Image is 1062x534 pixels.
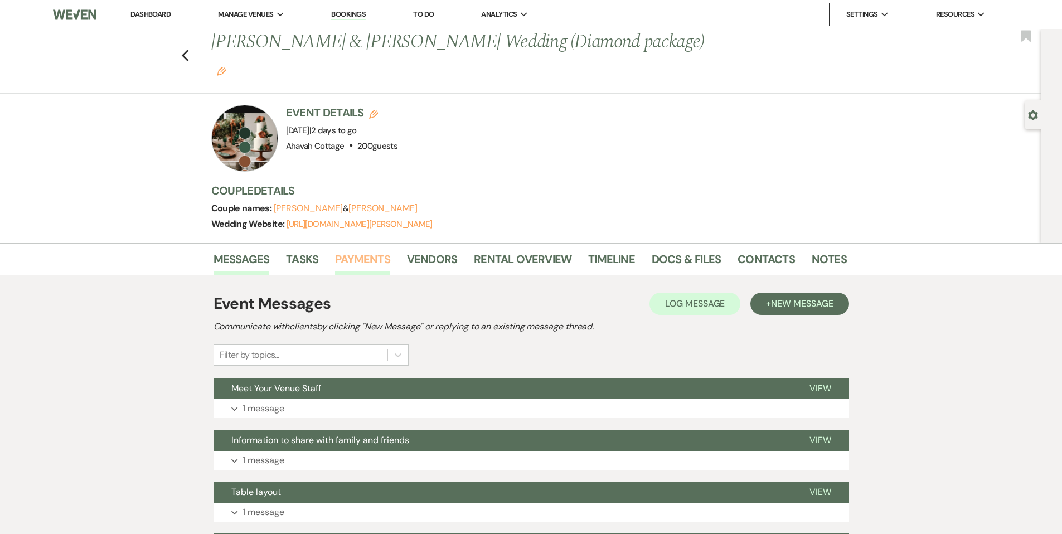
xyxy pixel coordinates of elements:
span: & [274,203,418,214]
a: Tasks [286,250,318,275]
h2: Communicate with clients by clicking "New Message" or replying to an existing message thread. [214,320,849,333]
a: Dashboard [130,9,171,19]
span: Table layout [231,486,281,498]
img: Weven Logo [53,3,95,26]
span: Meet Your Venue Staff [231,382,321,394]
button: View [792,430,849,451]
span: Settings [846,9,878,20]
button: [PERSON_NAME] [348,204,418,213]
span: [DATE] [286,125,357,136]
button: 1 message [214,503,849,522]
button: Open lead details [1028,109,1038,120]
a: Timeline [588,250,635,275]
span: New Message [771,298,833,309]
button: +New Message [750,293,848,315]
p: 1 message [243,505,284,520]
span: View [809,434,831,446]
span: Log Message [665,298,725,309]
button: Edit [217,66,226,76]
h1: Event Messages [214,292,331,315]
span: 2 days to go [311,125,356,136]
span: Ahavah Cottage [286,140,345,152]
span: Resources [936,9,974,20]
button: Table layout [214,482,792,503]
a: Bookings [331,9,366,20]
span: View [809,486,831,498]
span: Wedding Website: [211,218,287,230]
span: View [809,382,831,394]
span: Couple names: [211,202,274,214]
p: 1 message [243,453,284,468]
a: Contacts [738,250,795,275]
span: Information to share with family and friends [231,434,409,446]
a: [URL][DOMAIN_NAME][PERSON_NAME] [287,219,433,230]
a: Payments [335,250,390,275]
button: [PERSON_NAME] [274,204,343,213]
button: View [792,378,849,399]
a: Messages [214,250,270,275]
button: Information to share with family and friends [214,430,792,451]
a: Docs & Files [652,250,721,275]
a: Rental Overview [474,250,571,275]
div: Filter by topics... [220,348,279,362]
span: Manage Venues [218,9,273,20]
button: Log Message [649,293,740,315]
h3: Event Details [286,105,398,120]
p: 1 message [243,401,284,416]
span: | [309,125,357,136]
button: 1 message [214,399,849,418]
button: View [792,482,849,503]
button: Meet Your Venue Staff [214,378,792,399]
h3: Couple Details [211,183,836,198]
a: Notes [812,250,847,275]
span: Analytics [481,9,517,20]
h1: [PERSON_NAME] & [PERSON_NAME] Wedding (Diamond package) [211,29,711,82]
span: 200 guests [357,140,397,152]
button: 1 message [214,451,849,470]
a: To Do [413,9,434,19]
a: Vendors [407,250,457,275]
